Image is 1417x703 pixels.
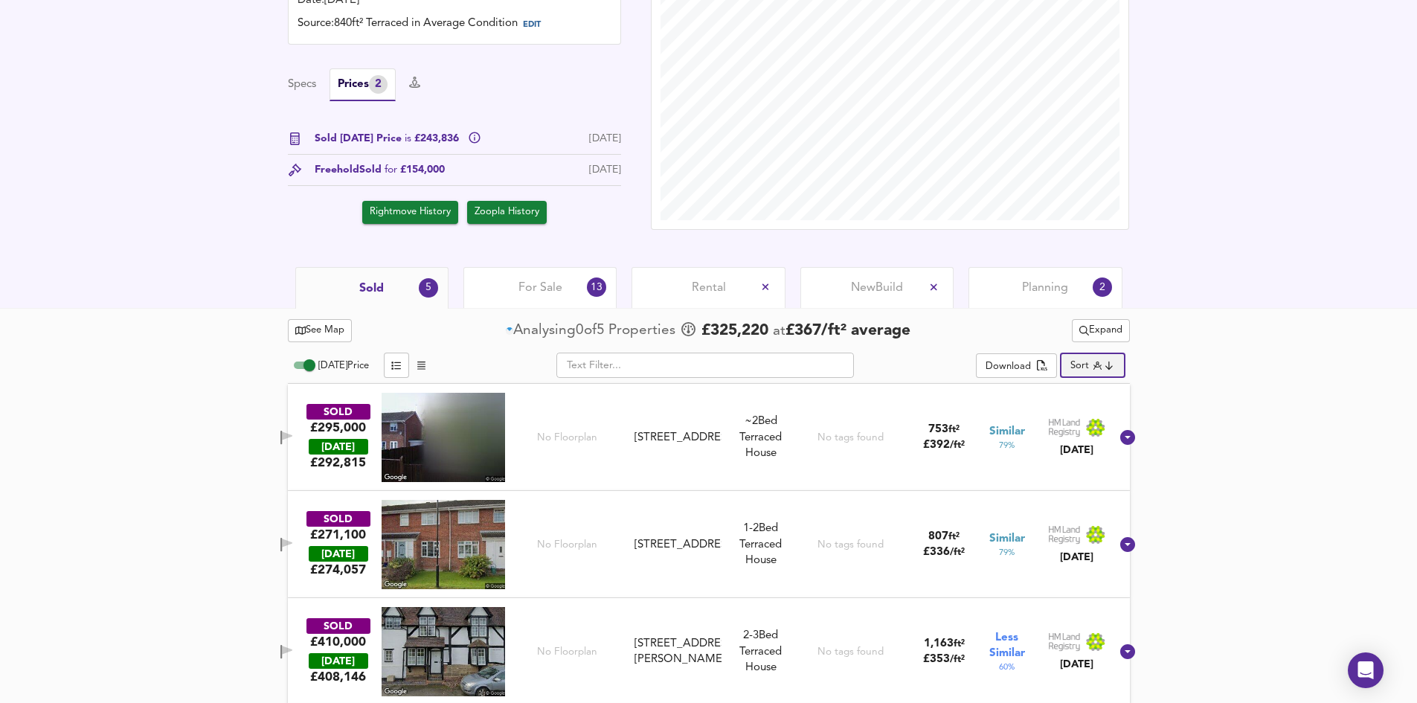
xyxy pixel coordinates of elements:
[576,321,584,341] span: 0
[359,162,445,178] span: Sold £154,000
[362,201,458,224] button: Rightmove History
[948,425,960,434] span: ft²
[727,628,794,643] div: We've estimated the total number of bedrooms from EPC data (5 heated rooms)
[634,430,721,446] div: [STREET_ADDRESS]
[629,537,727,553] div: 24 Overberry Orchard, CV33 9SJ
[370,204,451,221] span: Rightmove History
[1070,359,1089,373] div: Sort
[597,321,605,341] span: 5
[976,353,1057,379] div: split button
[1119,643,1137,661] svg: Show Details
[976,353,1057,379] button: Download
[1072,319,1130,342] button: Expand
[288,491,1130,598] div: SOLD£271,100 [DATE]£274,057No Floorplan[STREET_ADDRESS]1-2Bed Terraced HouseNo tags found807ft²£3...
[298,16,611,35] div: Source: 840ft² Terraced in Average Condition
[330,68,396,101] button: Prices2
[950,655,965,664] span: / ft²
[634,636,721,668] div: [STREET_ADDRESS][PERSON_NAME]
[1060,353,1125,378] div: Sort
[556,353,854,378] input: Text Filter...
[999,440,1015,452] span: 79 %
[1022,280,1068,296] span: Planning
[1348,652,1384,688] div: Open Intercom Messenger
[817,431,884,445] div: No tags found
[419,278,438,298] div: 5
[310,634,366,650] div: £410,000
[288,384,1130,491] div: SOLD£295,000 [DATE]£292,815No Floorplan[STREET_ADDRESS]~2Bed Terraced HouseNo tags found753ft²£39...
[589,131,621,147] div: [DATE]
[1048,418,1106,437] img: Land Registry
[537,645,597,659] span: No Floorplan
[950,440,965,450] span: / ft²
[306,404,370,420] div: SOLD
[1048,657,1106,672] div: [DATE]
[989,424,1025,440] span: Similar
[1048,632,1106,652] img: Land Registry
[1119,536,1137,553] svg: Show Details
[382,393,505,482] img: streetview
[727,628,794,675] div: Terraced House
[523,21,541,29] span: EDIT
[295,322,345,339] span: See Map
[923,654,965,665] span: £ 353
[309,439,368,455] div: [DATE]
[537,538,597,552] span: No Floorplan
[1093,277,1112,297] div: 2
[634,537,721,553] div: [STREET_ADDRESS]
[382,500,505,589] img: streetview
[928,424,948,435] span: 753
[288,319,353,342] button: See Map
[1119,428,1137,446] svg: Show Details
[727,521,794,568] div: Terraced House
[587,277,606,297] div: 13
[310,527,366,543] div: £271,100
[1072,319,1130,342] div: split button
[1048,525,1106,545] img: Land Registry
[288,77,316,93] button: Specs
[513,321,576,341] div: Analysing
[315,162,445,178] div: Freehold
[318,361,369,370] span: [DATE] Price
[989,630,1025,661] span: Less Similar
[817,645,884,659] div: No tags found
[310,562,366,578] span: £ 274,057
[338,75,388,94] div: Prices
[537,431,597,445] span: No Floorplan
[315,131,462,147] span: Sold [DATE] Price £243,836
[506,321,679,341] div: of Propert ies
[518,280,562,296] span: For Sale
[359,280,384,297] span: Sold
[727,414,794,429] div: We've estimated the total number of bedrooms from EPC data (4 heated rooms)
[923,440,965,451] span: £ 392
[773,324,785,338] span: at
[309,546,368,562] div: [DATE]
[310,669,366,685] span: £ 408,146
[851,280,903,296] span: New Build
[948,532,960,542] span: ft²
[950,548,965,557] span: / ft²
[1048,550,1106,565] div: [DATE]
[475,204,539,221] span: Zoopla History
[727,414,794,461] div: Terraced House
[785,323,910,338] span: £ 367 / ft² average
[310,420,366,436] div: £295,000
[701,320,768,342] span: £ 325,220
[589,162,621,178] div: [DATE]
[986,359,1031,376] div: Download
[924,638,954,649] span: 1,163
[385,164,397,175] span: for
[999,661,1015,673] span: 60 %
[382,607,505,696] img: streetview
[1079,322,1122,339] span: Expand
[309,653,368,669] div: [DATE]
[817,538,884,552] div: No tags found
[1048,443,1106,458] div: [DATE]
[405,133,411,144] span: is
[467,201,547,224] button: Zoopla History
[306,511,370,527] div: SOLD
[310,455,366,471] span: £ 292,815
[306,618,370,634] div: SOLD
[999,547,1015,559] span: 79 %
